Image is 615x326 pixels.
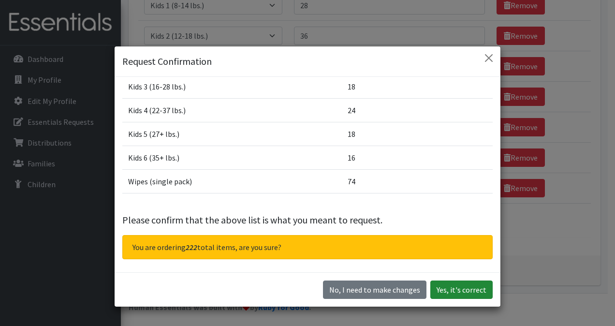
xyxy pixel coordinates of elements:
[342,169,493,193] td: 74
[122,54,212,69] h5: Request Confirmation
[122,122,342,146] td: Kids 5 (27+ lbs.)
[342,98,493,122] td: 24
[186,242,197,252] span: 222
[122,213,493,227] p: Please confirm that the above list is what you meant to request.
[122,235,493,259] div: You are ordering total items, are you sure?
[122,98,342,122] td: Kids 4 (22-37 lbs.)
[430,281,493,299] button: Yes, it's correct
[481,50,497,66] button: Close
[323,281,426,299] button: No I need to make changes
[342,146,493,169] td: 16
[122,74,342,98] td: Kids 3 (16-28 lbs.)
[342,122,493,146] td: 18
[122,146,342,169] td: Kids 6 (35+ lbs.)
[342,74,493,98] td: 18
[122,169,342,193] td: Wipes (single pack)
